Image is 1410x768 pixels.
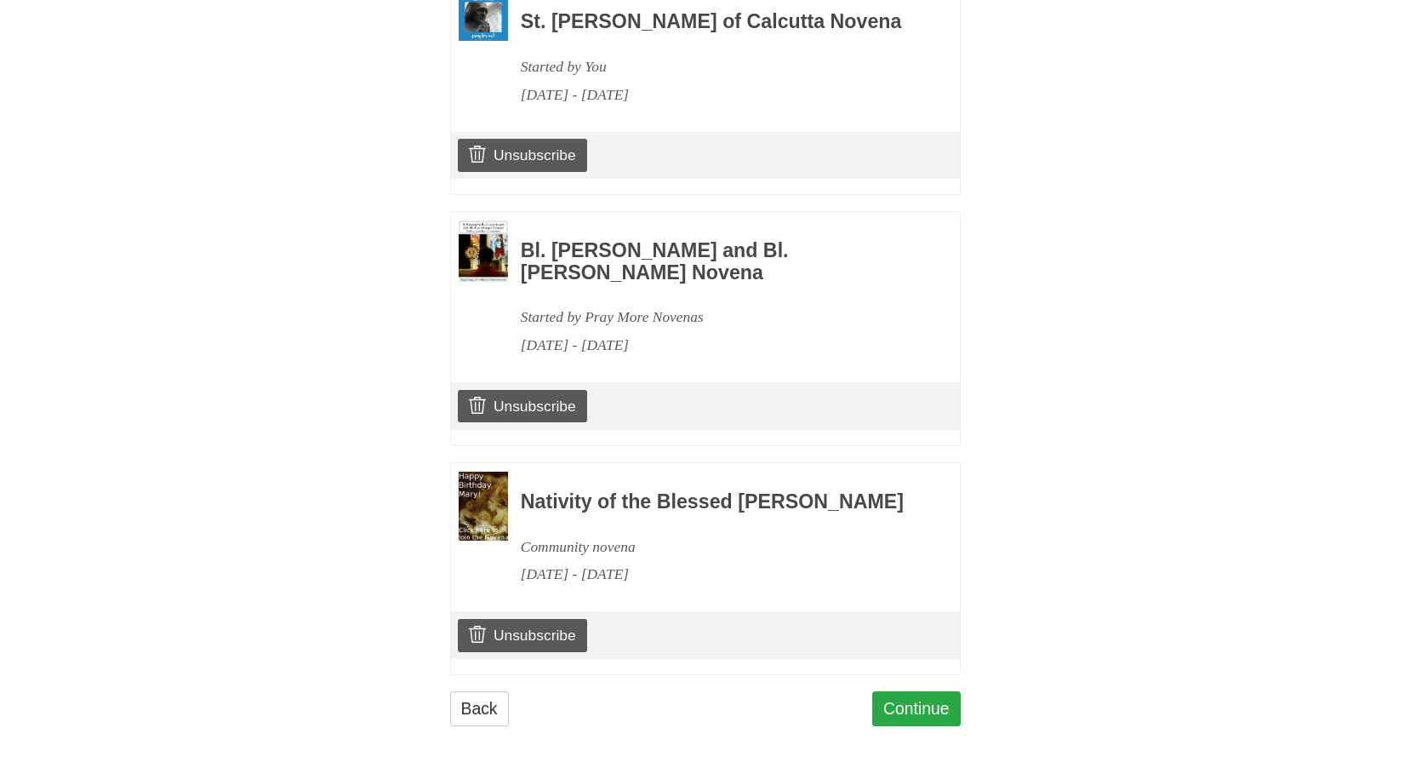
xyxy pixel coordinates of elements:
[459,472,508,542] img: Novena image
[459,221,508,283] img: Novena image
[450,691,509,726] a: Back
[521,560,914,588] div: [DATE] - [DATE]
[521,240,914,284] h3: Bl. [PERSON_NAME] and Bl. [PERSON_NAME] Novena
[458,619,586,651] a: Unsubscribe
[458,390,586,422] a: Unsubscribe
[521,53,914,81] div: Started by You
[458,139,586,171] a: Unsubscribe
[872,691,961,726] a: Continue
[521,81,914,109] div: [DATE] - [DATE]
[521,491,914,513] h3: Nativity of the Blessed [PERSON_NAME]
[521,533,914,561] div: Community novena
[521,331,914,359] div: [DATE] - [DATE]
[521,11,914,33] h3: St. [PERSON_NAME] of Calcutta Novena
[521,303,914,331] div: Started by Pray More Novenas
